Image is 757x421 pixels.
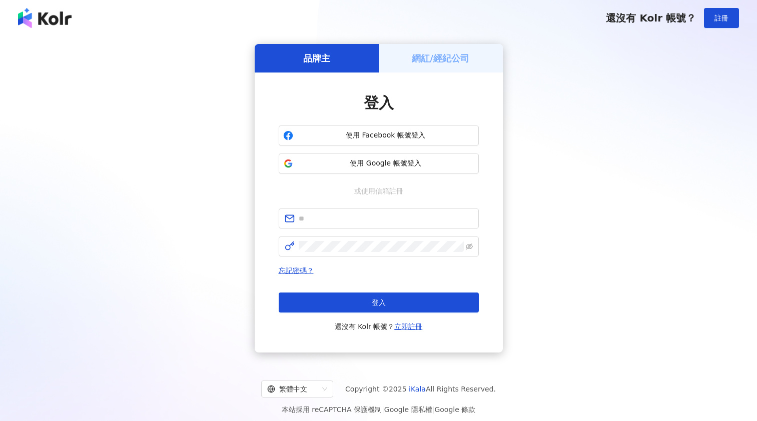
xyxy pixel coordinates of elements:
[279,292,479,312] button: 登入
[18,8,72,28] img: logo
[412,52,469,64] h5: 網紅/經紀公司
[303,52,330,64] h5: 品牌主
[267,381,318,397] div: 繁體中文
[382,405,384,413] span: |
[372,298,386,306] span: 登入
[409,385,426,393] a: iKala
[282,403,475,415] span: 本站採用 reCAPTCHA 保護機制
[606,12,696,24] span: 還沒有 Kolr 帳號？
[335,320,423,332] span: 還沒有 Kolr 帳號？
[432,405,435,413] span: |
[279,153,479,173] button: 使用 Google 帳號登入
[279,266,314,274] a: 忘記密碼？
[297,158,474,168] span: 使用 Google 帳號登入
[364,94,394,111] span: 登入
[345,383,496,395] span: Copyright © 2025 All Rights Reserved.
[384,405,432,413] a: Google 隱私權
[297,130,474,140] span: 使用 Facebook 帳號登入
[704,8,739,28] button: 註冊
[434,405,475,413] a: Google 條款
[466,243,473,250] span: eye-invisible
[714,14,728,22] span: 註冊
[279,125,479,145] button: 使用 Facebook 帳號登入
[394,322,422,330] a: 立即註冊
[347,185,410,196] span: 或使用信箱註冊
